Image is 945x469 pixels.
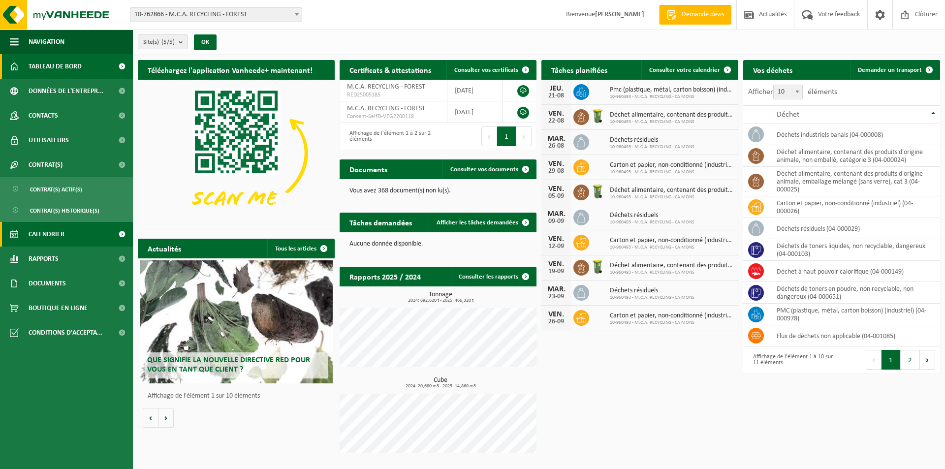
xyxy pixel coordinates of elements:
[610,312,733,320] span: Carton et papier, non-conditionné (industriel)
[769,145,940,167] td: déchet alimentaire, contenant des produits d'origine animale, non emballé, catégorie 3 (04-000024)
[437,219,518,226] span: Afficher les tâches demandées
[161,39,175,45] count: (5/5)
[546,185,566,193] div: VEN.
[30,180,82,199] span: Contrat(s) actif(s)
[546,243,566,250] div: 12-09
[882,350,901,370] button: 1
[748,349,837,371] div: Affichage de l'élément 1 à 10 sur 11 éléments
[610,270,733,276] span: 10-960493 - M.C.A. RECYCLING - CA MONS
[447,101,503,123] td: [DATE]
[447,80,503,101] td: [DATE]
[347,91,440,99] span: RED25005185
[29,54,82,79] span: Tableau de bord
[546,268,566,275] div: 19-09
[29,271,66,296] span: Documents
[641,60,737,80] a: Consulter votre calendrier
[450,166,518,173] span: Consulter vos documents
[769,124,940,145] td: déchets industriels banals (04-000008)
[345,125,433,147] div: Affichage de l'élément 1 à 2 sur 2 éléments
[589,108,606,125] img: WB-0140-HPE-GN-50
[347,113,440,121] span: Consent-SelfD-VEG2200118
[29,247,59,271] span: Rapports
[2,201,130,219] a: Contrat(s) historique(s)
[340,60,441,79] h2: Certificats & attestations
[858,67,922,73] span: Demander un transport
[589,258,606,275] img: WB-0140-HPE-GN-50
[347,105,425,112] span: M.C.A. RECYCLING - FOREST
[546,260,566,268] div: VEN.
[743,60,802,79] h2: Vos déchets
[442,159,535,179] a: Consulter vos documents
[429,213,535,232] a: Afficher les tâches demandées
[546,118,566,125] div: 22-08
[769,325,940,346] td: flux de déchets non applicable (04-001085)
[610,212,694,219] span: Déchets résiduels
[546,285,566,293] div: MAR.
[610,94,733,100] span: 10-960493 - M.C.A. RECYCLING - CA MONS
[148,393,330,400] p: Affichage de l'élément 1 sur 10 éléments
[345,377,536,389] h3: Cube
[29,79,104,103] span: Données de l'entrepr...
[347,83,425,91] span: M.C.A. RECYCLING - FOREST
[541,60,617,79] h2: Tâches planifiées
[29,320,103,345] span: Conditions d'accepta...
[546,160,566,168] div: VEN.
[29,296,88,320] span: Boutique en ligne
[546,143,566,150] div: 26-08
[610,262,733,270] span: Déchet alimentaire, contenant des produits d'origine animale, non emballé, catég...
[345,384,536,389] span: 2024: 20,680 m3 - 2025: 14,860 m3
[138,60,322,79] h2: Téléchargez l'application Vanheede+ maintenant!
[610,86,733,94] span: Pmc (plastique, métal, carton boisson) (industriel)
[29,103,58,128] span: Contacts
[610,144,694,150] span: 10-960493 - M.C.A. RECYCLING - CA MONS
[769,282,940,304] td: déchets de toners en poudre, non recyclable, non dangereux (04-000651)
[546,210,566,218] div: MAR.
[546,235,566,243] div: VEN.
[610,237,733,245] span: Carton et papier, non-conditionné (industriel)
[748,88,837,96] label: Afficher éléments
[267,239,334,258] a: Tous les articles
[454,67,518,73] span: Consulter vos certificats
[546,311,566,318] div: VEN.
[138,239,191,258] h2: Actualités
[769,218,940,239] td: déchets résiduels (04-000029)
[138,80,335,227] img: Download de VHEPlus App
[451,267,535,286] a: Consulter les rapports
[2,180,130,198] a: Contrat(s) actif(s)
[546,85,566,93] div: JEU.
[774,85,802,99] span: 10
[29,222,64,247] span: Calendrier
[143,408,158,428] button: Vorige
[345,298,536,303] span: 2024: 692,620 t - 2025: 466,320 t
[349,241,527,248] p: Aucune donnée disponible.
[610,194,733,200] span: 10-960493 - M.C.A. RECYCLING - CA MONS
[610,161,733,169] span: Carton et papier, non-conditionné (industriel)
[595,11,644,18] strong: [PERSON_NAME]
[349,188,527,194] p: Vous avez 368 document(s) non lu(s).
[850,60,939,80] a: Demander un transport
[610,219,694,225] span: 10-960493 - M.C.A. RECYCLING - CA MONS
[610,287,694,295] span: Déchets résiduels
[143,35,175,50] span: Site(s)
[546,135,566,143] div: MAR.
[29,153,63,177] span: Contrat(s)
[610,320,733,326] span: 10-960493 - M.C.A. RECYCLING - CA MONS
[546,293,566,300] div: 23-09
[130,8,302,22] span: 10-762866 - M.C.A. RECYCLING - FOREST
[769,167,940,196] td: déchet alimentaire, contenant des produits d'origine animale, emballage mélangé (sans verre), cat...
[481,126,497,146] button: Previous
[546,110,566,118] div: VEN.
[610,187,733,194] span: Déchet alimentaire, contenant des produits d'origine animale, non emballé, catég...
[194,34,217,50] button: OK
[920,350,935,370] button: Next
[158,408,174,428] button: Volgende
[340,159,397,179] h2: Documents
[610,111,733,119] span: Déchet alimentaire, contenant des produits d'origine animale, non emballé, catég...
[610,295,694,301] span: 10-960493 - M.C.A. RECYCLING - CA MONS
[130,7,302,22] span: 10-762866 - M.C.A. RECYCLING - FOREST
[138,34,188,49] button: Site(s)(5/5)
[446,60,535,80] a: Consulter vos certificats
[769,196,940,218] td: carton et papier, non-conditionné (industriel) (04-000026)
[147,356,310,374] span: Que signifie la nouvelle directive RED pour vous en tant que client ?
